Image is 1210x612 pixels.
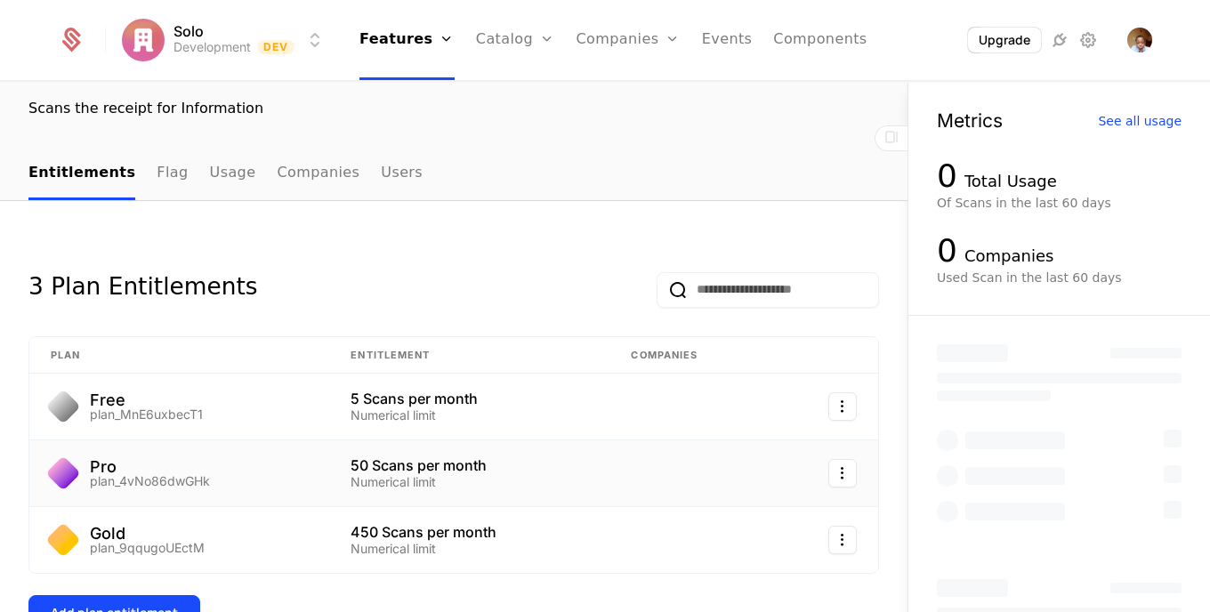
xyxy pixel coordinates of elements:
[968,28,1041,52] button: Upgrade
[937,194,1182,212] div: Of Scans in the last 60 days
[210,148,256,200] a: Usage
[351,458,588,472] div: 50 Scans per month
[828,392,857,421] button: Select action
[1077,29,1099,51] a: Settings
[90,459,210,475] div: Pro
[351,543,588,555] div: Numerical limit
[1127,28,1152,52] button: Open user button
[90,408,203,421] div: plan_MnE6uxbecT1
[173,38,251,56] div: Development
[122,19,165,61] img: Solo
[28,148,135,200] a: Entitlements
[351,525,588,539] div: 450 Scans per month
[937,158,957,194] div: 0
[351,391,588,406] div: 5 Scans per month
[277,148,359,200] a: Companies
[28,272,257,308] div: 3 Plan Entitlements
[351,476,588,488] div: Numerical limit
[828,526,857,554] button: Select action
[381,148,423,200] a: Users
[937,233,957,269] div: 0
[90,526,205,542] div: Gold
[1049,29,1070,51] a: Integrations
[28,148,423,200] ul: Choose Sub Page
[937,111,1003,130] div: Metrics
[828,459,857,487] button: Select action
[964,169,1057,194] div: Total Usage
[258,40,294,54] span: Dev
[28,98,879,119] div: Scans the receipt for Information
[1098,115,1182,127] div: See all usage
[90,542,205,554] div: plan_9qqugoUEctM
[609,337,772,374] th: Companies
[351,409,588,422] div: Numerical limit
[964,244,1053,269] div: Companies
[329,337,609,374] th: Entitlement
[1127,28,1152,52] img: Omofade Oluwaloju
[173,24,204,38] span: Solo
[90,475,210,487] div: plan_4vNo86dwGHk
[28,148,879,200] nav: Main
[29,337,329,374] th: Plan
[90,392,203,408] div: Free
[127,20,327,60] button: Select environment
[937,269,1182,286] div: Used Scan in the last 60 days
[157,148,188,200] a: Flag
